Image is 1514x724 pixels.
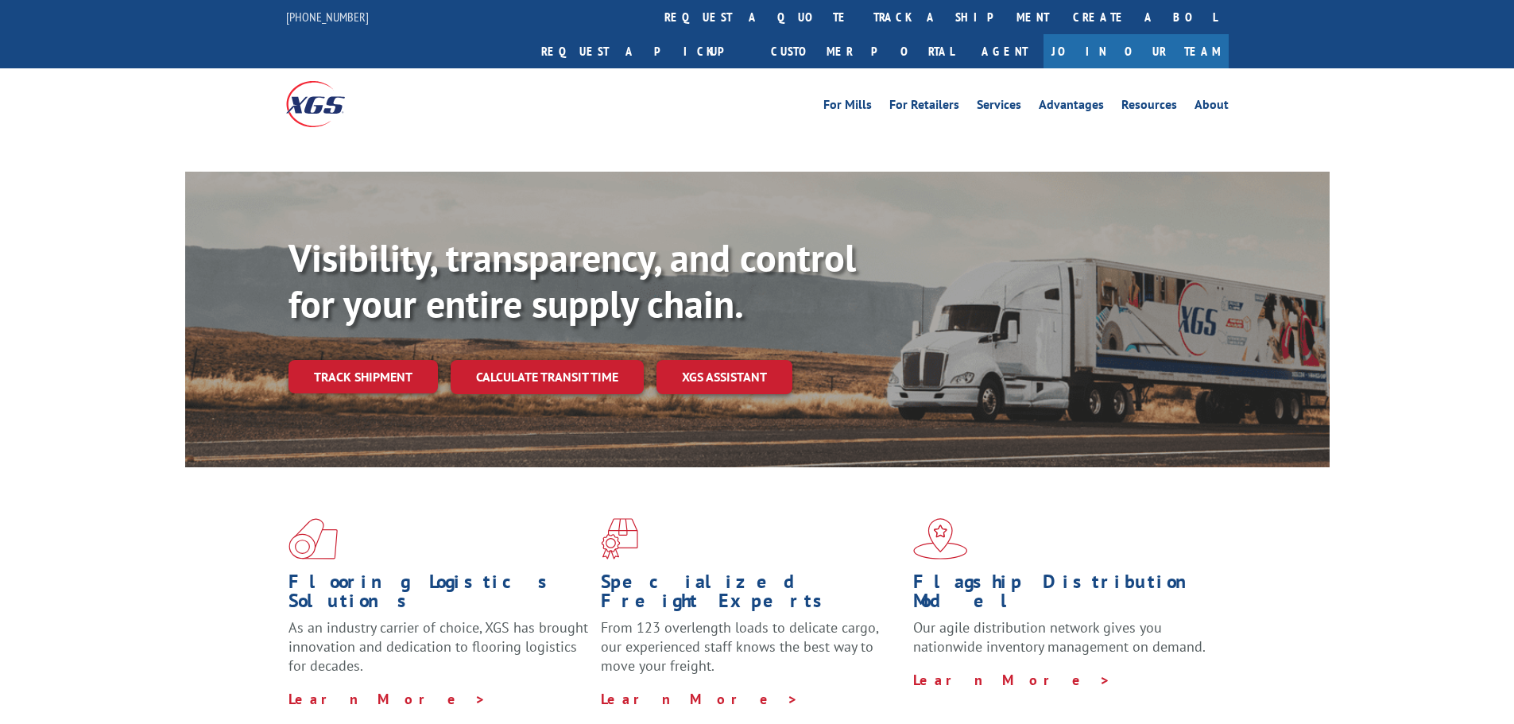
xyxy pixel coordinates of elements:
[1039,99,1104,116] a: Advantages
[288,618,588,675] span: As an industry carrier of choice, XGS has brought innovation and dedication to flooring logistics...
[601,572,901,618] h1: Specialized Freight Experts
[288,572,589,618] h1: Flooring Logistics Solutions
[451,360,644,394] a: Calculate transit time
[1044,34,1229,68] a: Join Our Team
[288,518,338,559] img: xgs-icon-total-supply-chain-intelligence-red
[966,34,1044,68] a: Agent
[288,690,486,708] a: Learn More >
[913,518,968,559] img: xgs-icon-flagship-distribution-model-red
[601,518,638,559] img: xgs-icon-focused-on-flooring-red
[1121,99,1177,116] a: Resources
[913,618,1206,656] span: Our agile distribution network gives you nationwide inventory management on demand.
[286,9,369,25] a: [PHONE_NUMBER]
[913,671,1111,689] a: Learn More >
[288,360,438,393] a: Track shipment
[977,99,1021,116] a: Services
[288,233,856,328] b: Visibility, transparency, and control for your entire supply chain.
[601,618,901,689] p: From 123 overlength loads to delicate cargo, our experienced staff knows the best way to move you...
[823,99,872,116] a: For Mills
[656,360,792,394] a: XGS ASSISTANT
[601,690,799,708] a: Learn More >
[759,34,966,68] a: Customer Portal
[913,572,1214,618] h1: Flagship Distribution Model
[529,34,759,68] a: Request a pickup
[1195,99,1229,116] a: About
[889,99,959,116] a: For Retailers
